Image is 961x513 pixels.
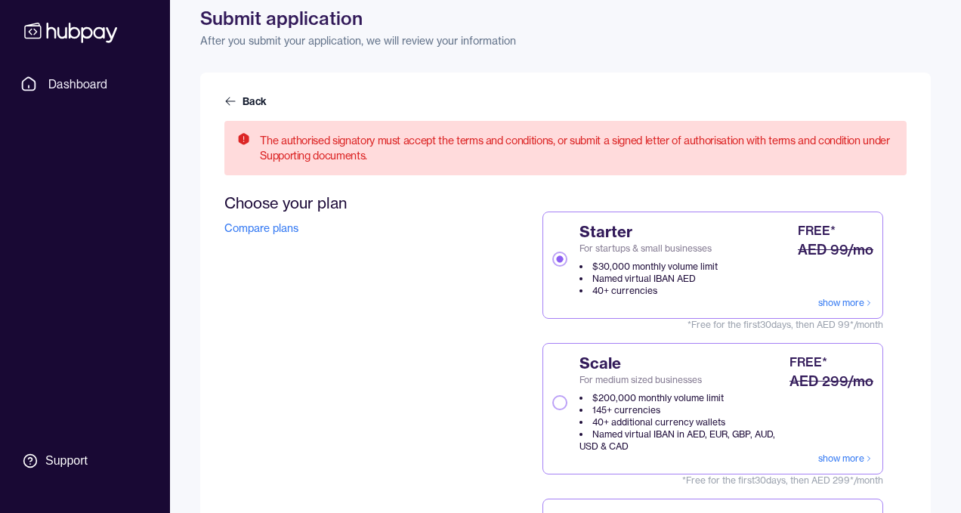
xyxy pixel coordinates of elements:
[579,221,718,243] span: Starter
[579,374,786,386] span: For medium sized businesses
[579,261,718,273] li: $30,000 monthly volume limit
[818,453,873,465] a: show more
[798,221,836,240] div: FREE*
[45,453,88,469] div: Support
[579,428,786,453] li: Named virtual IBAN in AED, EUR, GBP, AUD, USD & CAD
[579,285,718,297] li: 40+ currencies
[579,404,786,416] li: 145+ currencies
[552,395,567,410] button: ScaleFor medium sized businesses$200,000 monthly volume limit145+ currencies40+ additional curren...
[224,94,270,109] a: Back
[224,193,452,212] h2: Choose your plan
[579,243,718,255] span: For startups & small businesses
[579,353,786,374] span: Scale
[579,416,786,428] li: 40+ additional currency wallets
[818,297,873,309] a: show more
[790,353,827,371] div: FREE*
[48,75,108,93] span: Dashboard
[542,474,883,487] span: *Free for the first 30 days, then AED 299*/month
[579,392,786,404] li: $200,000 monthly volume limit
[224,221,298,235] a: Compare plans
[15,445,155,477] a: Support
[260,133,895,163] h5: The authorised signatory must accept the terms and conditions, or submit a signed letter of autho...
[200,33,931,48] p: After you submit your application, we will review your information
[200,6,931,30] h1: Submit application
[579,273,718,285] li: Named virtual IBAN AED
[790,371,873,392] div: AED 299/mo
[542,319,883,331] span: *Free for the first 30 days, then AED 99*/month
[798,240,873,261] div: AED 99/mo
[552,252,567,267] button: StarterFor startups & small businesses$30,000 monthly volume limitNamed virtual IBAN AED40+ curre...
[15,70,155,97] a: Dashboard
